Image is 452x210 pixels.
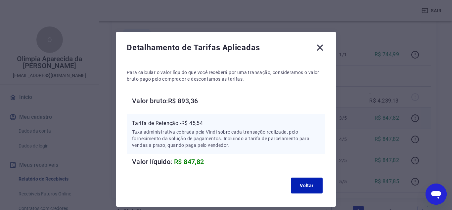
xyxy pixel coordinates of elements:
[132,119,320,127] p: Tarifa de Retenção: -R$ 45,54
[132,96,325,106] h6: Valor bruto: R$ 893,36
[132,156,325,167] h6: Valor líquido:
[127,69,325,82] p: Para calcular o valor líquido que você receberá por uma transação, consideramos o valor bruto pag...
[426,184,447,205] iframe: Botão para abrir a janela de mensagens
[132,129,320,148] p: Taxa administrativa cobrada pela Vindi sobre cada transação realizada, pelo fornecimento da soluç...
[174,158,204,166] span: R$ 847,82
[291,178,323,193] button: Voltar
[127,42,325,56] div: Detalhamento de Tarifas Aplicadas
